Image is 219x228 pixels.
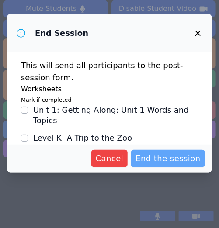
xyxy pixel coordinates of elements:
[136,152,201,165] span: End the session
[21,59,198,84] p: This will send all participants to the post-session form.
[35,28,88,38] h3: End Session
[21,97,72,103] small: Mark if completed
[131,150,205,167] button: End the session
[21,84,198,94] h3: Worksheets
[33,105,198,126] div: Unit 1: Getting Along : Unit 1 Words and Topics
[33,133,132,143] div: Level K : A Trip to the Zoo
[91,150,128,167] button: Cancel
[96,152,124,165] span: Cancel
